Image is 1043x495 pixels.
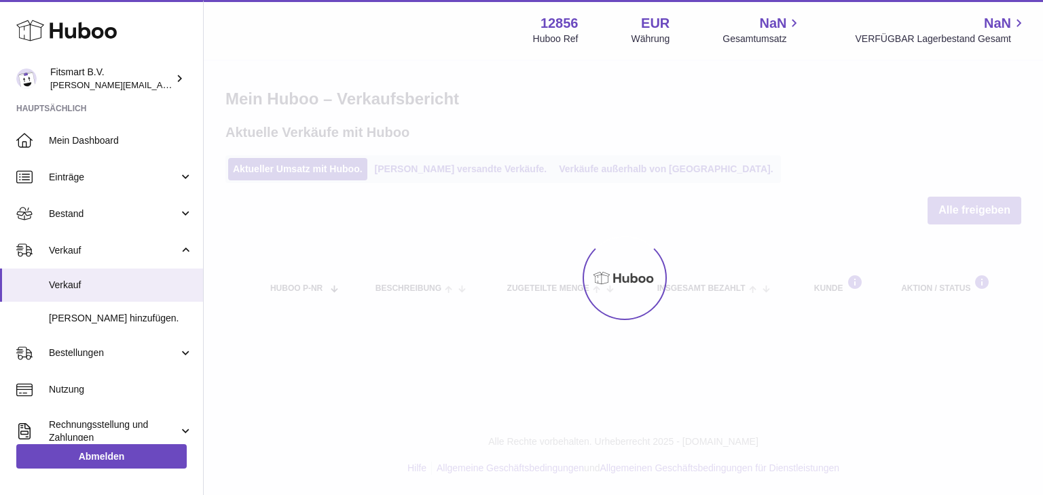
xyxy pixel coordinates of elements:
[49,134,193,147] span: Mein Dashboard
[49,383,193,396] span: Nutzung
[855,14,1027,45] a: NaN VERFÜGBAR Lagerbestand Gesamt
[50,66,172,92] div: Fitsmart B.V.
[49,171,179,184] span: Einträge
[722,14,802,45] a: NaN Gesamtumsatz
[855,33,1027,45] span: VERFÜGBAR Lagerbestand Gesamt
[50,79,272,90] span: [PERSON_NAME][EMAIL_ADDRESS][DOMAIN_NAME]
[984,14,1011,33] span: NaN
[49,279,193,292] span: Verkauf
[49,346,179,359] span: Bestellungen
[16,68,37,89] img: jonathan@leaderoo.com
[533,33,579,45] div: Huboo Ref
[759,14,786,33] span: NaN
[49,207,179,220] span: Bestand
[722,33,802,45] span: Gesamtumsatz
[632,33,670,45] div: Währung
[49,312,193,325] span: [PERSON_NAME] hinzufügen.
[641,14,670,33] strong: EUR
[541,14,579,33] strong: 12856
[49,244,179,257] span: Verkauf
[49,418,179,444] span: Rechnungsstellung und Zahlungen
[16,444,187,469] a: Abmelden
